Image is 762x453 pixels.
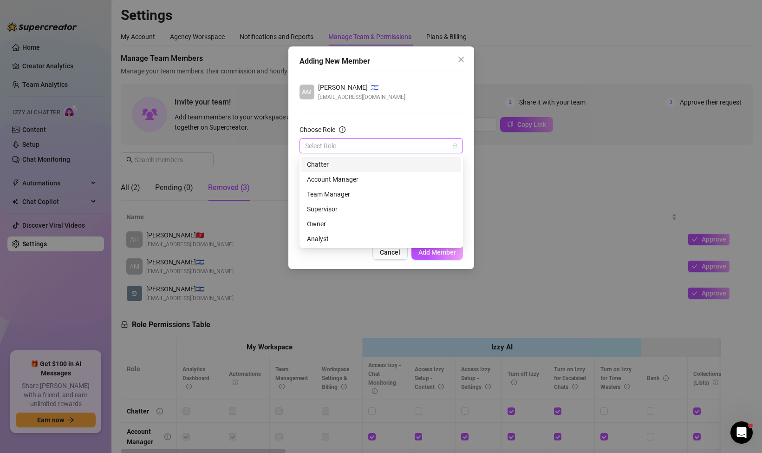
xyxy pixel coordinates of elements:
[307,219,456,229] div: Owner
[339,126,345,133] span: info-circle
[307,159,456,170] div: Chatter
[454,56,469,63] span: Close
[307,204,456,214] div: Supervisor
[372,245,408,260] button: Cancel
[301,172,461,187] div: Account Manager
[300,56,463,67] div: Adding New Member
[318,92,405,102] span: [EMAIL_ADDRESS][DOMAIN_NAME]
[307,234,456,244] div: Analyst
[301,157,461,172] div: Chatter
[300,125,335,135] div: Choose Role
[411,245,463,260] button: Add Member
[302,87,312,97] span: AM
[454,52,469,67] button: Close
[318,82,405,92] div: 🇮🇱
[301,202,461,217] div: Supervisor
[452,143,458,149] span: lock
[730,421,753,444] iframe: Intercom live chat
[380,249,400,256] span: Cancel
[307,189,456,199] div: Team Manager
[301,187,461,202] div: Team Manager
[301,231,461,246] div: Analyst
[307,174,456,184] div: Account Manager
[318,82,368,92] span: [PERSON_NAME]
[418,249,456,256] span: Add Member
[301,217,461,231] div: Owner
[457,56,465,63] span: close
